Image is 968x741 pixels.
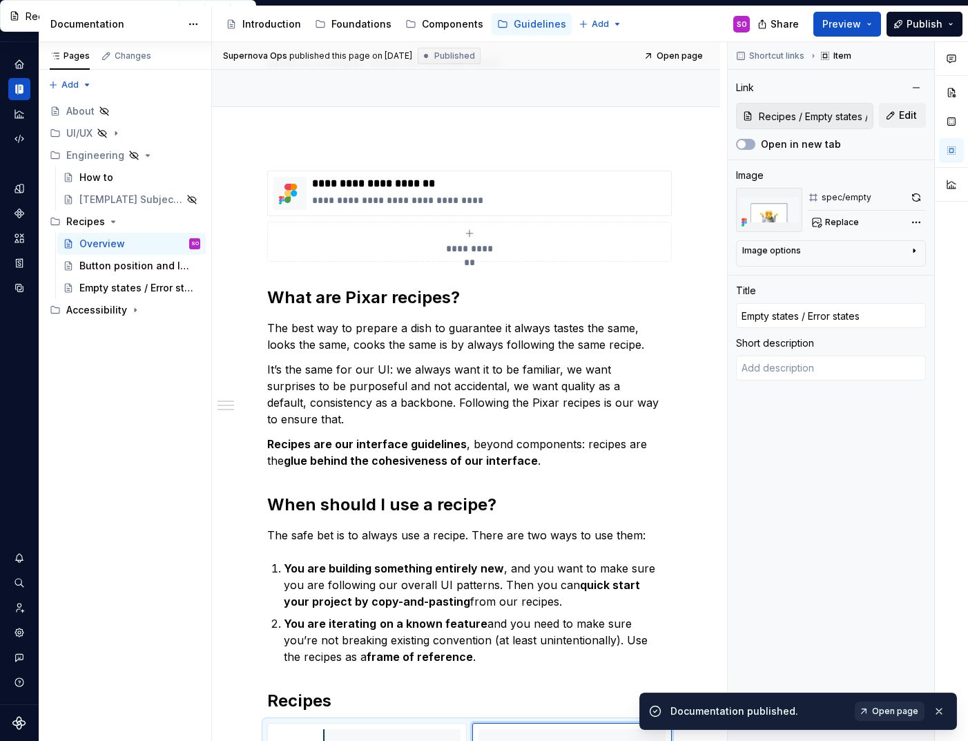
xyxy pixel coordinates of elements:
[8,597,30,619] a: Invite team
[879,103,926,128] button: Edit
[44,75,96,95] button: Add
[8,227,30,249] a: Assets
[242,17,301,31] div: Introduction
[57,255,206,277] a: Button position and layout
[8,646,30,668] button: Contact support
[79,281,193,295] div: Empty states / Error states
[8,53,30,75] a: Home
[825,217,859,228] span: Replace
[907,17,942,31] span: Publish
[742,245,801,256] div: Image options
[592,19,609,30] span: Add
[66,126,93,140] div: UI/UX
[822,17,861,31] span: Preview
[223,50,287,61] span: Supernova Ops
[66,303,127,317] div: Accessibility
[79,171,113,184] div: How to
[79,237,125,251] div: Overview
[12,716,26,730] svg: Supernova Logo
[79,193,182,206] div: [TEMPLATE] Subject of the debate
[736,188,802,232] img: e4ee475c-3ade-45c6-9eea-c7fd099b2c66.png
[44,100,206,122] a: About
[66,104,95,118] div: About
[44,122,206,144] div: UI/UX
[284,560,665,610] p: , and you want to make sure you are following our overall UI patterns. Then you can from our reci...
[267,437,467,451] strong: Recipes are our interface guidelines
[289,50,412,61] div: published this page on [DATE]
[8,277,30,299] a: Data sources
[267,361,665,427] p: It’s the same for our UI: we always want it to be familiar, we want surprises to be purposeful an...
[732,46,811,66] button: Shortcut links
[514,17,566,31] div: Guidelines
[872,706,918,717] span: Open page
[899,108,917,122] span: Edit
[50,50,90,61] div: Pages
[492,13,572,35] a: Guidelines
[813,12,881,37] button: Preview
[855,702,925,721] a: Open page
[57,166,206,189] a: How to
[736,303,926,328] input: Add title
[44,144,206,166] div: Engineering
[66,215,105,229] div: Recipes
[57,233,206,255] a: OverviewSO
[8,128,30,150] a: Code automation
[670,704,846,718] div: Documentation published.
[44,211,206,233] div: Recipes
[736,169,764,182] div: Image
[273,177,307,210] img: c88c4ea1-5220-42c6-858c-a8753bc2341e.png
[220,13,307,35] a: Introduction
[267,320,665,353] p: The best way to prepare a dish to guarantee it always tastes the same, looks the same, cooks the ...
[115,50,151,61] div: Changes
[434,50,475,61] span: Published
[57,277,206,299] a: Empty states / Error states
[736,81,754,95] div: Link
[57,189,206,211] a: [TEMPLATE] Subject of the debate
[220,10,572,38] div: Page tree
[8,572,30,594] div: Search ⌘K
[309,13,397,35] a: Foundations
[8,202,30,224] a: Components
[191,237,199,251] div: SO
[761,137,841,151] label: Open in new tab
[331,17,391,31] div: Foundations
[751,12,808,37] button: Share
[736,284,756,298] div: Title
[808,213,865,232] button: Replace
[50,17,181,31] div: Documentation
[8,177,30,200] a: Design tokens
[66,148,124,162] div: Engineering
[8,78,30,100] a: Documentation
[737,19,747,30] div: SO
[8,252,30,274] a: Storybook stories
[8,103,30,125] a: Analytics
[822,192,871,203] div: spec/empty
[736,336,814,350] div: Short description
[380,617,487,631] strong: on a known feature
[284,617,376,631] strong: You are iterating
[44,299,206,321] div: Accessibility
[284,561,504,575] strong: You are building something entirely new
[61,79,79,90] span: Add
[267,436,665,469] p: , beyond components: recipes are the .
[267,527,665,543] p: The safe bet is to always use a recipe. There are two ways to use them:
[284,454,538,468] strong: glue behind the cohesiveness of our interface
[44,100,206,321] div: Page tree
[749,50,804,61] span: Shortcut links
[8,547,30,569] button: Notifications
[8,622,30,644] a: Settings
[267,690,665,712] h2: Recipes
[367,650,473,664] strong: frame of reference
